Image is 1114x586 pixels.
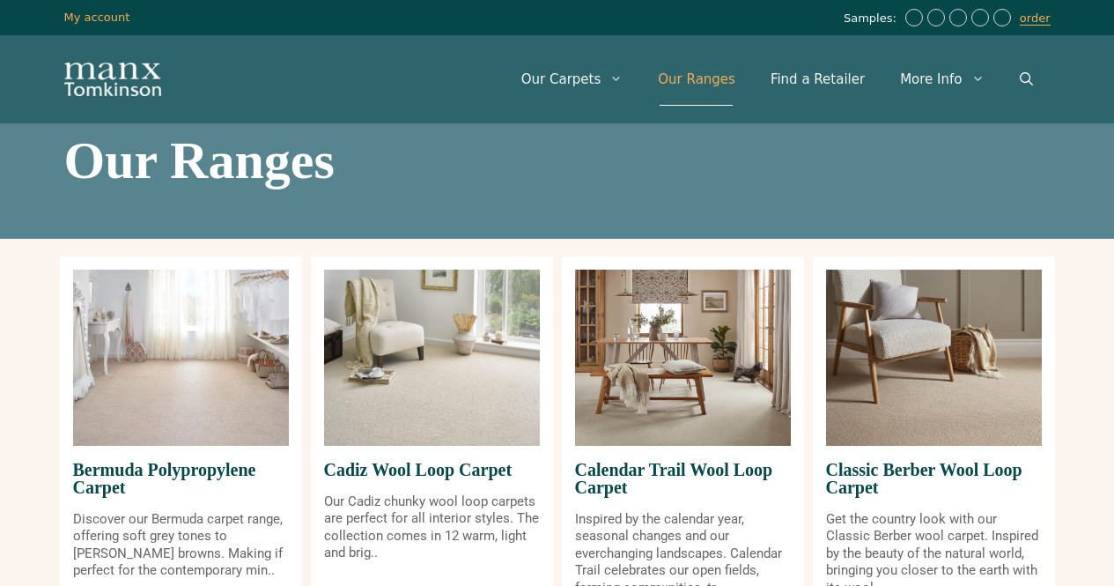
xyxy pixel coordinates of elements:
[504,53,1051,106] nav: Primary
[826,270,1042,446] img: Classic Berber Wool Loop Carpet
[753,53,882,106] a: Find a Retailer
[64,134,1051,187] h1: Our Ranges
[324,270,540,446] img: Cadiz Wool Loop Carpet
[73,446,289,511] span: Bermuda Polypropylene Carpet
[844,11,901,26] span: Samples:
[1002,53,1051,106] a: Open Search Bar
[504,53,641,106] a: Our Carpets
[324,493,540,562] p: Our Cadiz chunky wool loop carpets are perfect for all interior styles. The collection comes in 1...
[324,446,540,493] span: Cadiz Wool Loop Carpet
[1020,11,1051,26] a: order
[575,270,791,446] img: Calendar Trail Wool Loop Carpet
[826,446,1042,511] span: Classic Berber Wool Loop Carpet
[64,11,130,24] a: My account
[882,53,1001,106] a: More Info
[73,270,289,446] img: Bermuda Polypropylene Carpet
[64,63,161,96] img: Manx Tomkinson
[640,53,753,106] a: Our Ranges
[575,446,791,511] span: Calendar Trail Wool Loop Carpet
[73,511,289,580] p: Discover our Bermuda carpet range, offering soft grey tones to [PERSON_NAME] browns. Making if pe...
